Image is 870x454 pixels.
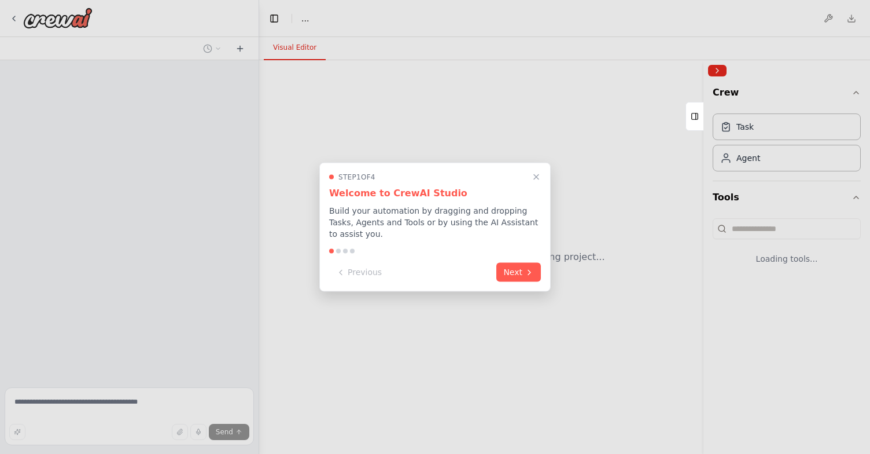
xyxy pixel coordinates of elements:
[266,10,282,27] button: Hide left sidebar
[329,205,541,240] p: Build your automation by dragging and dropping Tasks, Agents and Tools or by using the AI Assista...
[496,263,541,282] button: Next
[529,170,543,184] button: Close walkthrough
[329,263,389,282] button: Previous
[338,173,375,182] span: Step 1 of 4
[329,186,541,200] h3: Welcome to CrewAI Studio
